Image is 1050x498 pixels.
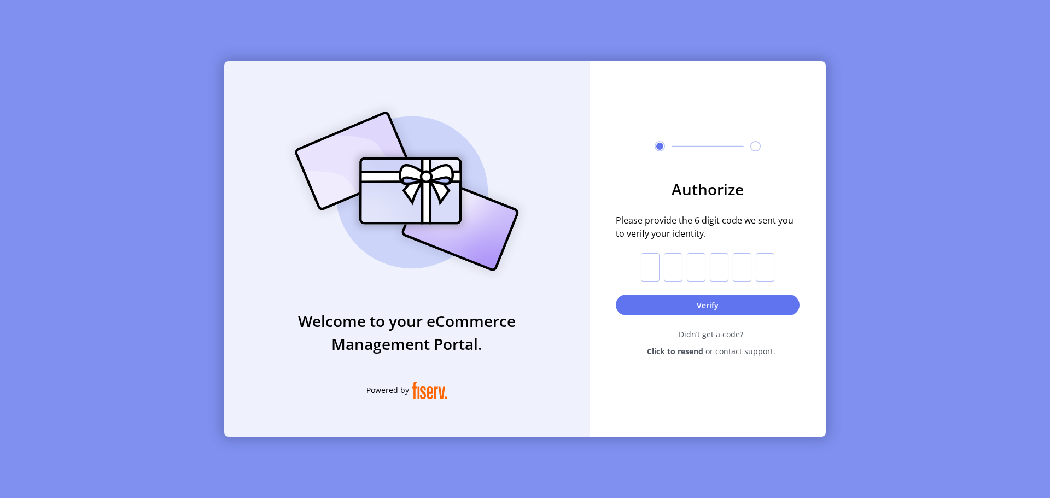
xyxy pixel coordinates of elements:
span: Powered by [366,384,409,396]
span: Didn’t get a code? [622,329,800,340]
button: Verify [616,295,800,315]
h3: Welcome to your eCommerce Management Portal. [224,309,590,355]
span: Please provide the 6 digit code we sent you to verify your identity. [616,214,800,240]
span: Click to resend [647,345,703,357]
span: or contact support. [705,345,775,357]
h3: Authorize [616,178,800,201]
img: card_Illustration.svg [278,99,535,283]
